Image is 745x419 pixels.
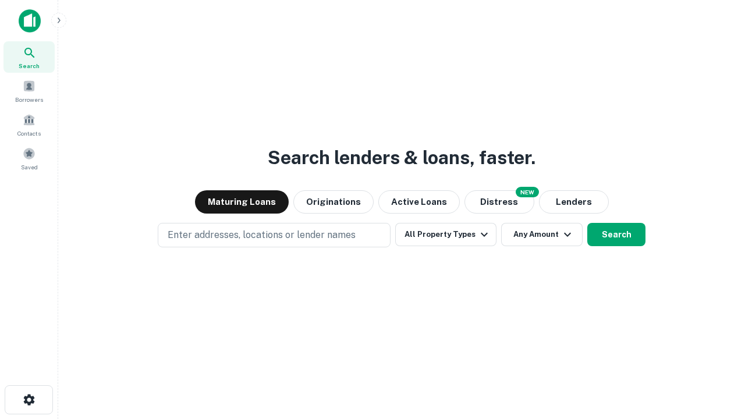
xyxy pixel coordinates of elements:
[168,228,356,242] p: Enter addresses, locations or lender names
[395,223,496,246] button: All Property Types
[516,187,539,197] div: NEW
[195,190,289,214] button: Maturing Loans
[3,75,55,106] a: Borrowers
[15,95,43,104] span: Borrowers
[587,223,645,246] button: Search
[17,129,41,138] span: Contacts
[539,190,609,214] button: Lenders
[3,41,55,73] a: Search
[3,109,55,140] a: Contacts
[293,190,374,214] button: Originations
[158,223,391,247] button: Enter addresses, locations or lender names
[3,143,55,174] a: Saved
[21,162,38,172] span: Saved
[268,144,535,172] h3: Search lenders & loans, faster.
[378,190,460,214] button: Active Loans
[501,223,583,246] button: Any Amount
[19,9,41,33] img: capitalize-icon.png
[687,326,745,382] iframe: Chat Widget
[19,61,40,70] span: Search
[464,190,534,214] button: Search distressed loans with lien and other non-mortgage details.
